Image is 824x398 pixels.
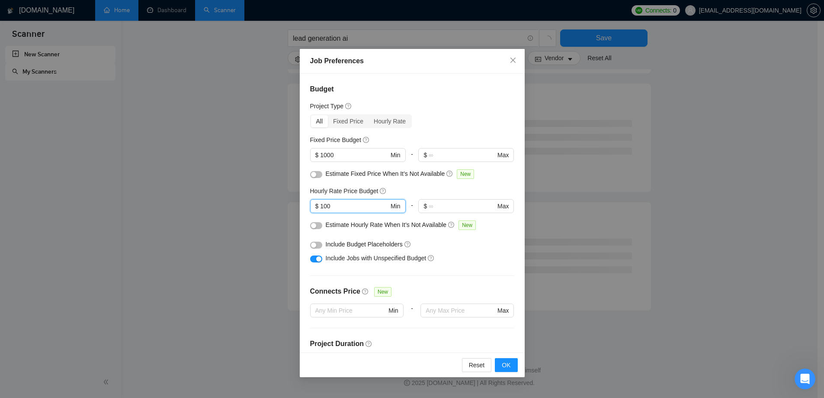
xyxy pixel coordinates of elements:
[391,201,401,211] span: Min
[320,201,389,211] input: 0
[310,84,514,94] h4: Budget
[315,150,319,160] span: $
[502,360,510,370] span: OK
[428,255,435,262] span: question-circle
[345,103,352,110] span: question-circle
[366,340,372,347] span: question-circle
[404,241,411,248] span: question-circle
[406,199,419,220] div: -
[469,360,485,370] span: Reset
[326,255,426,262] span: Include Jobs with Unspecified Budget
[363,136,370,143] span: question-circle
[457,169,474,179] span: New
[495,358,517,372] button: OK
[310,339,514,349] h4: Project Duration
[510,57,516,64] span: close
[795,369,815,389] iframe: Intercom live chat
[429,150,496,160] input: ∞
[380,188,387,194] span: question-circle
[497,150,509,160] span: Max
[446,170,453,177] span: question-circle
[315,306,387,315] input: Any Min Price
[310,286,360,297] h4: Connects Price
[426,306,496,315] input: Any Max Price
[497,306,509,315] span: Max
[458,220,476,230] span: New
[326,170,445,177] span: Estimate Fixed Price When It’s Not Available
[374,287,391,297] span: New
[311,115,328,127] div: All
[310,56,514,66] div: Job Preferences
[310,101,344,111] h5: Project Type
[462,358,492,372] button: Reset
[423,150,427,160] span: $
[391,150,401,160] span: Min
[423,201,427,211] span: $
[328,115,369,127] div: Fixed Price
[315,201,319,211] span: $
[326,241,403,248] span: Include Budget Placeholders
[388,306,398,315] span: Min
[497,201,509,211] span: Max
[310,186,378,196] h5: Hourly Rate Price Budget
[404,304,420,328] div: -
[448,221,455,228] span: question-circle
[406,148,419,169] div: -
[326,221,447,228] span: Estimate Hourly Rate When It’s Not Available
[320,150,389,160] input: 0
[369,115,411,127] div: Hourly Rate
[429,201,496,211] input: ∞
[310,135,361,145] h5: Fixed Price Budget
[362,288,369,295] span: question-circle
[501,49,525,72] button: Close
